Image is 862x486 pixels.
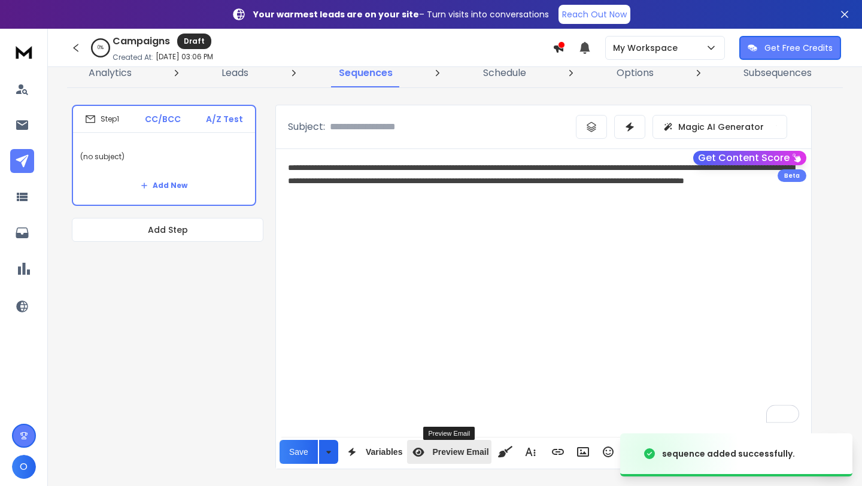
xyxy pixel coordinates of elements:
p: My Workspace [613,42,682,54]
div: Preview Email [423,427,475,440]
p: [DATE] 03:06 PM [156,52,213,62]
p: Reach Out Now [562,8,627,20]
p: Get Free Credits [764,42,833,54]
p: – Turn visits into conversations [253,8,549,20]
a: Schedule [476,59,533,87]
button: Get Free Credits [739,36,841,60]
p: Subject: [288,120,325,134]
p: Created At: [113,53,153,62]
button: Variables [341,440,405,464]
div: Draft [177,34,211,49]
button: Magic AI Generator [652,115,787,139]
div: Step 1 [85,114,119,124]
button: Add New [131,174,197,198]
button: Save [280,440,318,464]
p: Sequences [339,66,393,80]
div: Beta [778,169,806,182]
img: logo [12,41,36,63]
span: Variables [363,447,405,457]
p: A/Z Test [206,113,243,125]
h1: Campaigns [113,34,170,48]
a: Analytics [81,59,139,87]
p: Magic AI Generator [678,121,764,133]
strong: Your warmest leads are on your site [253,8,419,20]
a: Sequences [332,59,400,87]
p: 0 % [98,44,104,51]
p: Schedule [483,66,526,80]
p: Options [617,66,654,80]
button: O [12,455,36,479]
li: Step1CC/BCCA/Z Test(no subject)Add New [72,105,256,206]
button: Preview Email [407,440,491,464]
div: sequence added successfully. [662,448,795,460]
button: Get Content Score [693,151,806,165]
p: (no subject) [80,140,248,174]
a: Options [609,59,661,87]
span: Preview Email [430,447,491,457]
div: To enrich screen reader interactions, please activate Accessibility in Grammarly extension settings [276,149,811,435]
a: Leads [214,59,256,87]
button: Add Step [72,218,263,242]
a: Reach Out Now [559,5,630,24]
p: Subsequences [743,66,812,80]
a: Subsequences [736,59,819,87]
p: CC/BCC [145,113,181,125]
p: Leads [221,66,248,80]
p: Analytics [89,66,132,80]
